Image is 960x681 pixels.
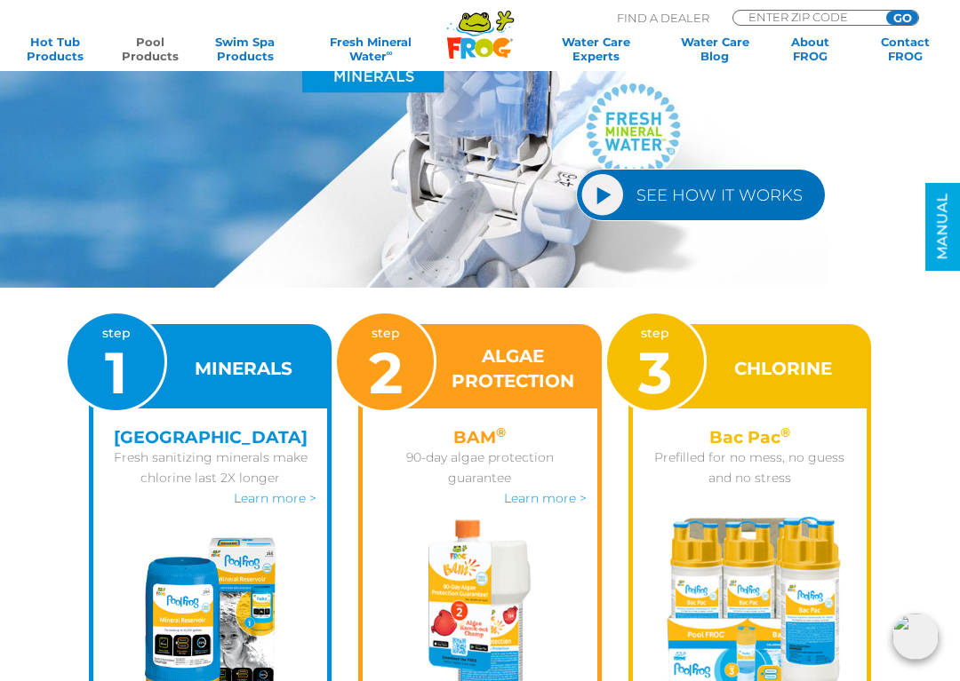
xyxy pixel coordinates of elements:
a: Water CareExperts [535,35,657,63]
a: Water CareBlog [678,35,752,63]
a: Learn more > [234,490,316,506]
sup: ∞ [387,48,393,58]
h3: MINERALS [195,356,292,381]
input: GO [886,11,918,25]
a: Hot TubProducts [18,35,92,63]
p: 90-day algae protection guarantee [373,447,586,488]
span: 2 [369,337,403,408]
input: Zip Code Form [747,11,867,23]
a: AboutFROG [773,35,847,63]
a: ContactFROG [868,35,942,63]
p: step [369,323,403,401]
span: 1 [105,337,127,408]
a: Learn more > [504,490,587,506]
p: step [102,323,131,401]
img: openIcon [892,614,939,660]
a: MANUAL [925,183,960,271]
p: Prefilled for no mess, no guess and no stress [644,447,856,488]
h3: ALGAE PROTECTION [447,344,579,393]
a: Fresh MineralWater∞ [303,35,438,63]
sup: ® [780,424,790,440]
sup: ® [496,424,506,440]
a: SEE HOW IT WORKS [576,169,826,221]
a: PoolProducts [113,35,187,63]
h4: BAM [373,428,586,447]
p: Find A Dealer [617,10,709,26]
p: Fresh sanitizing minerals make chlorine last 2X longer [104,447,316,488]
span: 3 [638,337,672,408]
h4: [GEOGRAPHIC_DATA] [104,428,316,447]
p: step [638,323,672,401]
h3: CHLORINE [734,356,832,381]
h4: Bac Pac [644,428,856,447]
a: Swim SpaProducts [208,35,282,63]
